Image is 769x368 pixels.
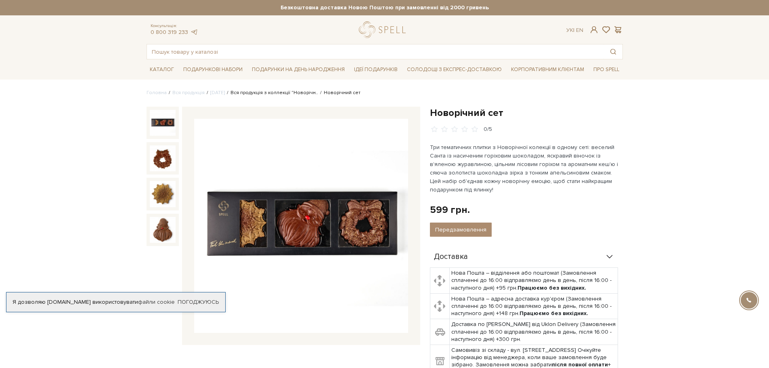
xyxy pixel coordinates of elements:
strong: Безкоштовна доставка Новою Поштою при замовленні від 2000 гривень [147,4,623,11]
b: Працюємо без вихідних. [518,284,586,291]
td: Нова Пошта – відділення або поштомат (Замовлення сплаченні до 16:00 відправляємо день в день, піс... [450,268,618,294]
a: Корпоративним клієнтам [508,63,587,76]
h1: Новорічний сет [430,107,623,119]
a: Солодощі з експрес-доставкою [404,63,505,76]
a: файли cookie [138,299,175,305]
a: telegram [190,29,198,36]
p: Три тематичних плитки з Новорічної колекції в одному сеті: веселий Санта із насиченим горіховим ш... [430,143,619,194]
img: Новорічний сет [150,110,176,136]
a: Головна [147,90,167,96]
a: Погоджуюсь [178,299,219,306]
b: Працюємо без вихідних. [520,310,588,317]
div: Ук [566,27,583,34]
img: Новорічний сет [150,217,176,243]
a: [DATE] [210,90,225,96]
a: logo [359,21,409,38]
img: Новорічний сет [150,181,176,207]
span: Доставка [434,253,468,261]
div: Я дозволяю [DOMAIN_NAME] використовувати [6,299,225,306]
button: Передзамовлення [430,223,492,237]
a: Ідеї подарунків [351,63,401,76]
div: 599 грн. [430,204,470,216]
a: Про Spell [590,63,622,76]
button: Пошук товару у каталозі [604,44,622,59]
span: Консультація: [151,23,198,29]
li: Новорічний сет [318,89,360,97]
a: En [576,27,583,34]
b: після повної оплати [552,361,608,368]
a: Подарунки на День народження [249,63,348,76]
a: Вся продукція з коллекції "Новорічн.. [230,90,318,96]
td: Нова Пошта – адресна доставка кур'єром (Замовлення сплаченні до 16:00 відправляємо день в день, п... [450,293,618,319]
a: Вся продукція [172,90,205,96]
img: Новорічний сет [150,145,176,171]
div: 0/5 [484,126,492,133]
span: | [573,27,574,34]
a: 0 800 319 233 [151,29,188,36]
img: Новорічний сет [194,119,408,333]
td: Доставка по [PERSON_NAME] від Uklon Delivery (Замовлення сплаченні до 16:00 відправляємо день в д... [450,319,618,345]
input: Пошук товару у каталозі [147,44,604,59]
a: Подарункові набори [180,63,246,76]
a: Каталог [147,63,177,76]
